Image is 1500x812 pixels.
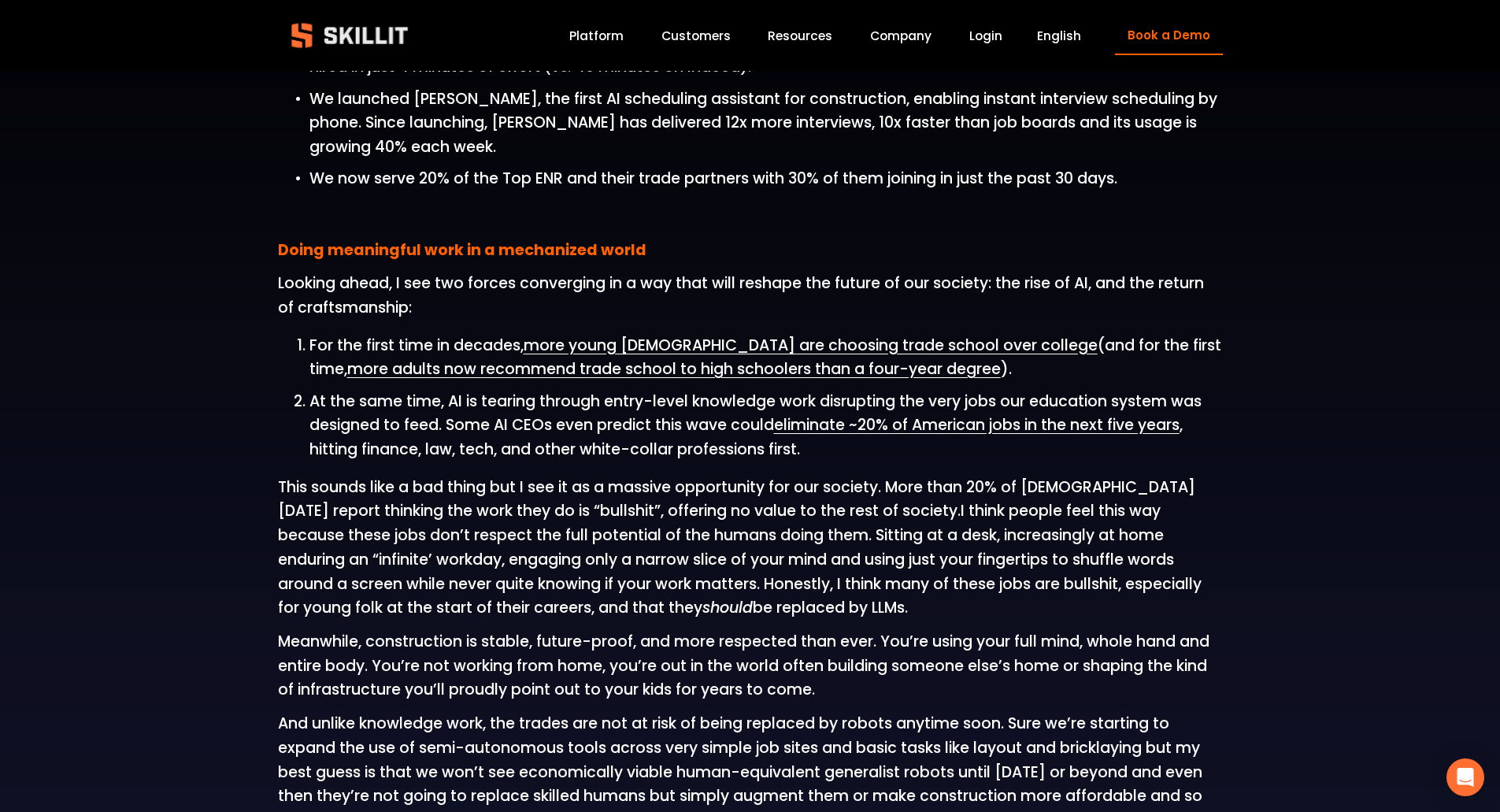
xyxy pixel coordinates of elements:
[278,273,1208,318] span: Looking ahead, I see two forces converging in a way that will reshape the future of our society: ...
[661,25,731,46] a: Customers
[524,335,1098,356] a: more young [DEMOGRAPHIC_DATA] are choosing trade school over college
[278,476,1199,522] span: This sounds like a bad thing but I see it as a massive opportunity for our society. More than 20%...
[309,391,1206,436] span: At the same time, AI is tearing through entry-level knowledge work disrupting the very jobs our e...
[569,25,624,46] a: Platform
[278,12,421,59] img: Skillit
[1001,358,1012,380] span: ).
[870,25,931,46] a: Company
[309,88,1221,158] span: We launched [PERSON_NAME], the first AI scheduling assistant for construction, enabling instant i...
[1037,27,1081,45] span: English
[309,168,1117,189] span: We now serve 20% of the Top ENR and their trade partners with 30% of them joining in just the pas...
[309,335,524,356] span: For the first time in decades,
[278,630,1223,703] p: Meanwhile, construction is stable, future-proof, and more respected than ever. You’re using your ...
[1115,17,1222,55] a: Book a Demo
[768,27,832,45] span: Resources
[278,239,646,261] strong: Doing meaningful work in a mechanized world
[1446,758,1484,796] div: Open Intercom Messenger
[768,25,832,46] a: folder dropdown
[278,476,1223,621] p: I think people feel this way because these jobs don’t respect the full potential of the humans do...
[774,414,1180,436] a: eliminate ~20% of American jobs in the next five years
[702,597,753,618] em: should
[347,358,1001,380] a: more adults now recommend trade school to high schoolers than a four-year degree
[969,25,1002,46] a: Login
[1037,25,1081,46] div: language picker
[309,32,1213,78] span: We built a search engine just for construction employers, where a vetted craft worker is discover...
